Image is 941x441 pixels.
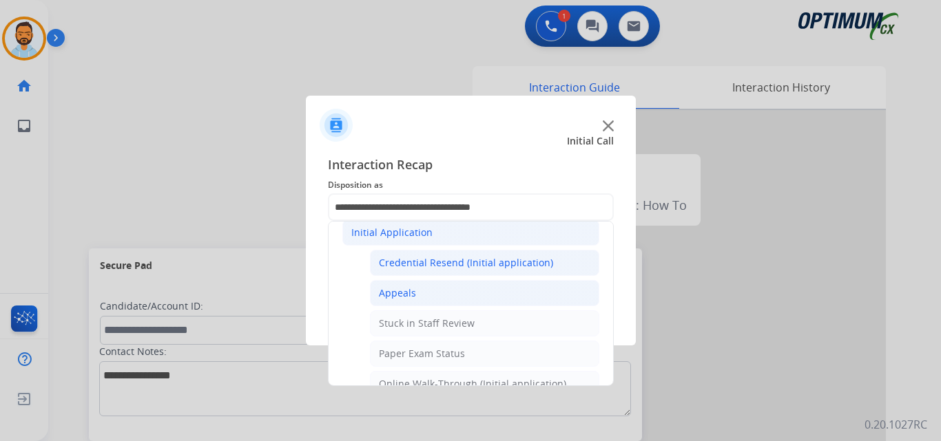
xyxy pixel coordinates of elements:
[328,155,614,177] span: Interaction Recap
[567,134,614,148] span: Initial Call
[865,416,927,433] p: 0.20.1027RC
[351,226,433,239] div: Initial Application
[379,256,553,270] div: Credential Resend (Initial application)
[379,377,566,391] div: Online Walk-Through (Initial application)
[328,177,614,193] span: Disposition as
[379,347,465,361] div: Paper Exam Status
[320,109,353,142] img: contactIcon
[379,286,416,300] div: Appeals
[379,316,475,330] div: Stuck in Staff Review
